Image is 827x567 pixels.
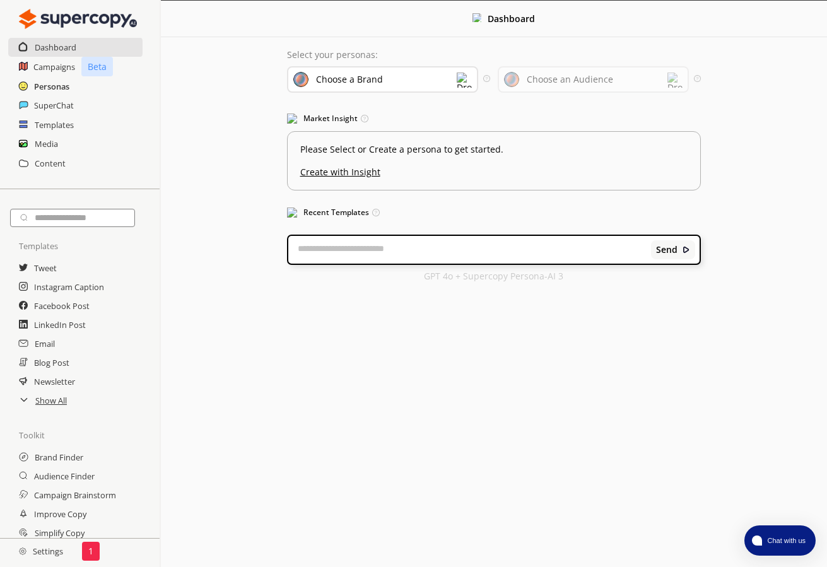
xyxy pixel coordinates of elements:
a: SuperChat [34,96,74,115]
img: Tooltip Icon [694,75,701,82]
img: Close [472,13,481,22]
img: Market Insight [287,114,297,124]
h3: Recent Templates [287,203,701,222]
a: Dashboard [35,38,76,57]
a: Campaign Brainstorm [34,486,116,505]
img: Close [19,6,137,32]
div: Choose a Brand [316,74,383,85]
b: Dashboard [488,13,535,25]
p: Please Select or Create a persona to get started. [300,144,688,155]
img: Audience Icon [504,72,519,87]
a: Personas [34,77,69,96]
span: Chat with us [762,535,808,546]
a: Templates [35,115,74,134]
a: Media [35,134,58,153]
p: Beta [81,57,113,76]
p: Select your personas: [287,50,701,60]
a: Newsletter [34,372,75,391]
p: GPT 4o + Supercopy Persona-AI 3 [424,271,563,281]
img: Dropdown Icon [667,73,683,88]
img: Close [682,245,691,254]
u: Create with Insight [300,161,688,177]
img: Popular Templates [287,208,297,218]
p: 1 [88,546,93,556]
a: Campaigns [33,57,75,76]
button: atlas-launcher [744,525,816,556]
a: Content [35,154,66,173]
a: Show All [35,391,67,410]
div: Choose an Audience [527,74,613,85]
a: Simplify Copy [35,523,85,542]
b: Send [656,245,677,255]
img: Dropdown Icon [457,73,472,88]
img: Brand Icon [293,72,308,87]
a: Tweet [34,259,57,278]
img: Tooltip Icon [361,115,368,122]
a: LinkedIn Post [34,315,86,334]
h3: Market Insight [287,109,701,128]
img: Tooltip Icon [372,209,380,216]
a: Instagram Caption [34,278,104,296]
img: Tooltip Icon [483,75,490,82]
img: Close [19,547,26,555]
a: Brand Finder [35,448,83,467]
a: Audience Finder [34,467,95,486]
a: Blog Post [34,353,69,372]
a: Improve Copy [34,505,86,523]
a: Email [35,334,55,353]
a: Facebook Post [34,296,90,315]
